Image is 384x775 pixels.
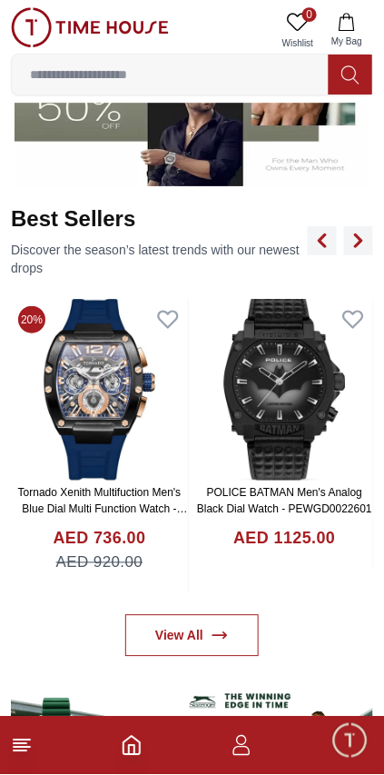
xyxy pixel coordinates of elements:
span: AED 920.00 [56,551,143,575]
h4: AED 1125.00 [233,527,335,551]
img: Tornado Xenith Multifuction Men's Blue Dial Multi Function Watch - T23105-BSNNK [11,299,188,481]
a: Tornado Xenith Multifuction Men's Blue Dial Multi Function Watch - T23105-BSNNK [18,487,188,532]
img: ... [11,7,169,47]
span: 20% [18,306,45,333]
img: POLICE BATMAN Men's Analog Black Dial Watch - PEWGD0022601 [196,299,373,481]
h4: AED 736.00 [53,527,145,551]
div: Chat Widget [330,721,370,761]
span: My Bag [324,35,369,48]
span: Wishlist [275,36,320,50]
h2: Best Sellers [11,204,308,233]
span: 0 [302,7,317,22]
button: My Bag [320,7,373,54]
a: 0Wishlist [275,7,320,54]
a: POLICE BATMAN Men's Analog Black Dial Watch - PEWGD0022601 [197,487,372,516]
p: Discover the season’s latest trends with our newest drops [11,241,308,277]
a: Home [121,735,143,757]
a: View All [125,615,259,657]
